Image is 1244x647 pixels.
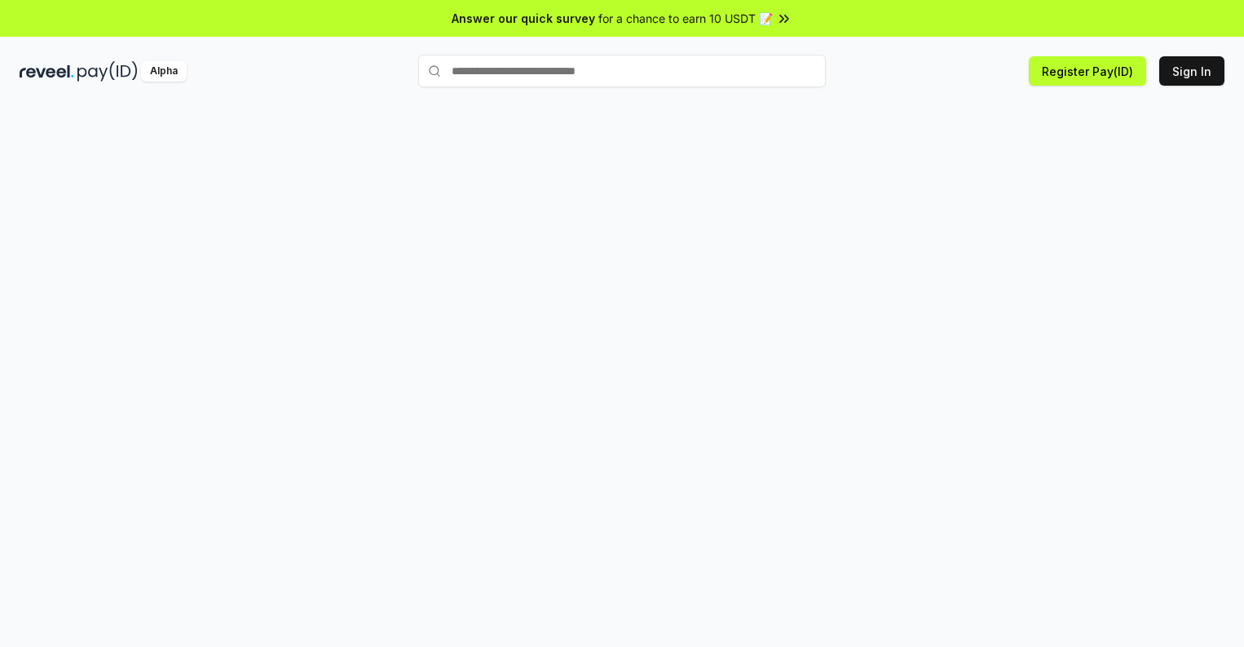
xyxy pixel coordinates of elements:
[452,10,595,27] span: Answer our quick survey
[20,61,74,82] img: reveel_dark
[1159,56,1224,86] button: Sign In
[77,61,138,82] img: pay_id
[598,10,773,27] span: for a chance to earn 10 USDT 📝
[1029,56,1146,86] button: Register Pay(ID)
[141,61,187,82] div: Alpha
